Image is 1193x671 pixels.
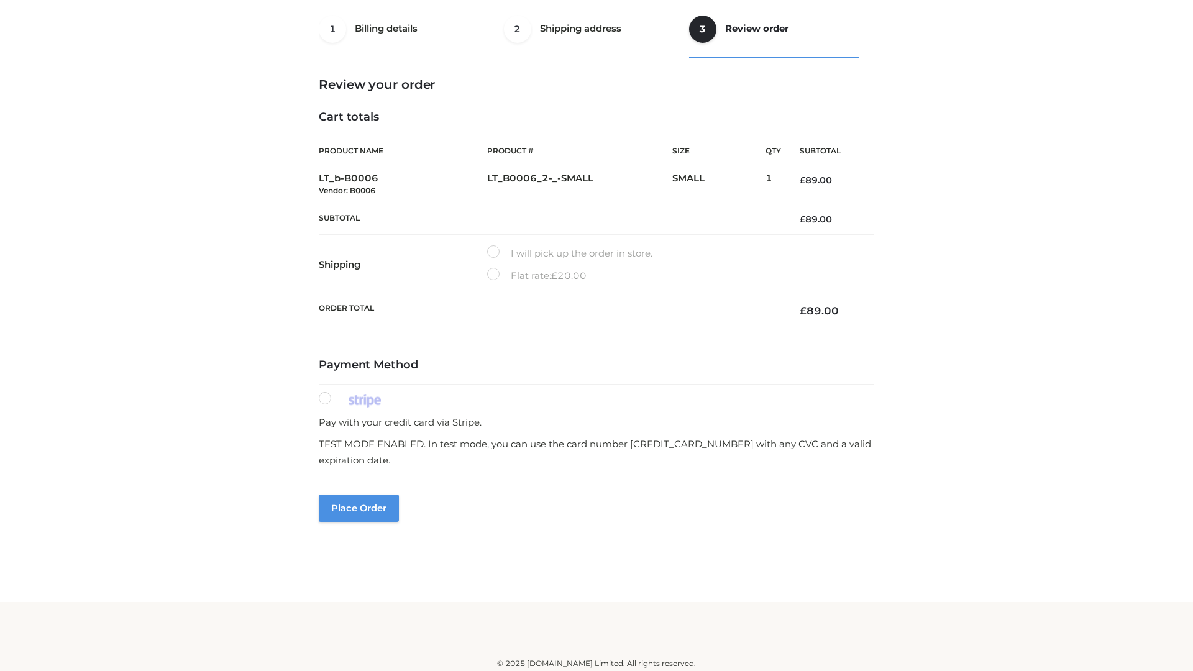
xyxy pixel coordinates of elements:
th: Product # [487,137,672,165]
span: £ [551,270,557,281]
h3: Review your order [319,77,874,92]
td: LT_B0006_2-_-SMALL [487,165,672,204]
label: I will pick up the order in store. [487,245,652,262]
label: Flat rate: [487,268,587,284]
div: © 2025 [DOMAIN_NAME] Limited. All rights reserved. [185,657,1008,670]
bdi: 20.00 [551,270,587,281]
bdi: 89.00 [800,214,832,225]
th: Subtotal [319,204,781,234]
th: Shipping [319,235,487,294]
th: Subtotal [781,137,874,165]
td: 1 [766,165,781,204]
h4: Cart totals [319,111,874,124]
td: SMALL [672,165,766,204]
th: Qty [766,137,781,165]
th: Product Name [319,137,487,165]
span: £ [800,304,807,317]
td: LT_b-B0006 [319,165,487,204]
h4: Payment Method [319,358,874,372]
span: £ [800,175,805,186]
p: Pay with your credit card via Stripe. [319,414,874,431]
p: TEST MODE ENABLED. In test mode, you can use the card number [CREDIT_CARD_NUMBER] with any CVC an... [319,436,874,468]
small: Vendor: B0006 [319,186,375,195]
bdi: 89.00 [800,304,839,317]
th: Order Total [319,294,781,327]
span: £ [800,214,805,225]
th: Size [672,137,759,165]
button: Place order [319,495,399,522]
bdi: 89.00 [800,175,832,186]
